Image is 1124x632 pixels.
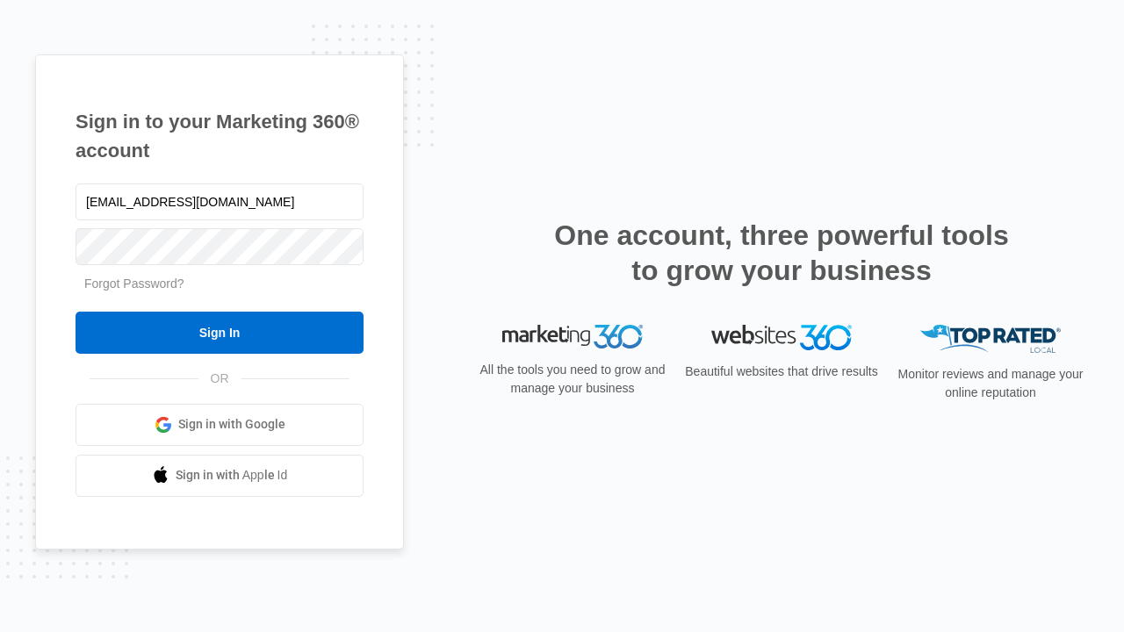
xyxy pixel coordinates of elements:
[920,325,1061,354] img: Top Rated Local
[683,363,880,381] p: Beautiful websites that drive results
[549,218,1014,288] h2: One account, three powerful tools to grow your business
[502,325,643,349] img: Marketing 360
[711,325,852,350] img: Websites 360
[76,404,364,446] a: Sign in with Google
[892,365,1089,402] p: Monitor reviews and manage your online reputation
[178,415,285,434] span: Sign in with Google
[176,466,288,485] span: Sign in with Apple Id
[76,183,364,220] input: Email
[84,276,184,291] a: Forgot Password?
[76,455,364,497] a: Sign in with Apple Id
[474,361,671,398] p: All the tools you need to grow and manage your business
[198,370,241,388] span: OR
[76,312,364,354] input: Sign In
[76,107,364,165] h1: Sign in to your Marketing 360® account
